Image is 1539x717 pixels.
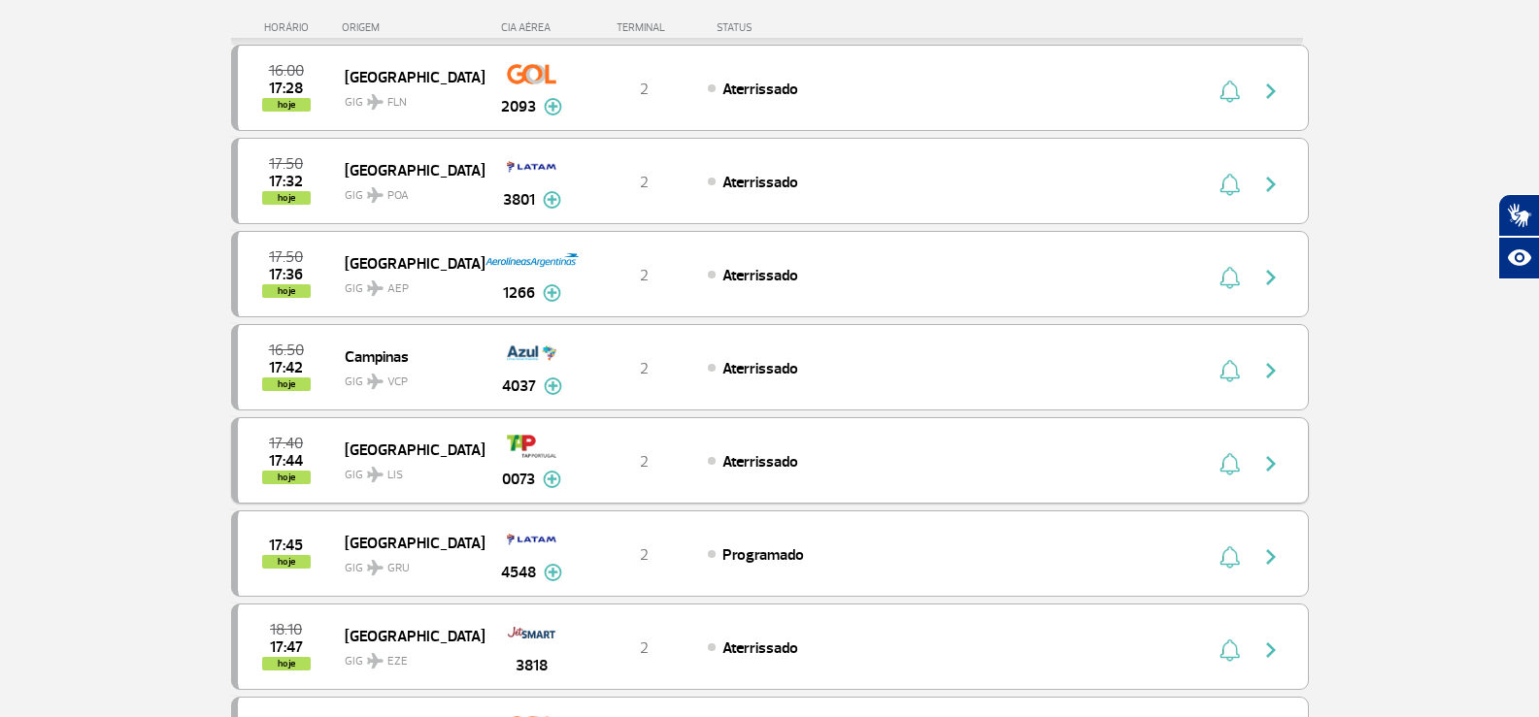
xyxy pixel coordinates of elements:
[387,280,409,298] span: AEP
[367,187,384,203] img: destiny_airplane.svg
[269,343,304,357] span: 2025-09-28 16:50:00
[367,374,384,389] img: destiny_airplane.svg
[543,471,561,488] img: mais-info-painel-voo.svg
[262,191,311,205] span: hoje
[387,94,407,112] span: FLN
[269,81,303,95] span: 2025-09-28 17:28:57
[270,640,303,654] span: 2025-09-28 17:47:16
[503,281,535,305] span: 1266
[1220,545,1240,569] img: sino-painel-voo.svg
[345,343,469,369] span: Campinas
[269,437,303,450] span: 2025-09-28 17:40:00
[516,654,548,677] span: 3818
[501,95,536,118] span: 2093
[640,452,649,472] span: 2
[640,266,649,285] span: 2
[581,21,707,34] div: TERMINAL
[544,564,562,581] img: mais-info-painel-voo.svg
[722,173,798,192] span: Aterrissado
[1259,452,1283,475] img: seta-direita-painel-voo.svg
[269,538,303,552] span: 2025-09-28 17:45:00
[345,157,469,182] span: [GEOGRAPHIC_DATA]
[707,21,865,34] div: STATUS
[345,270,469,298] span: GIG
[387,187,409,205] span: POA
[269,454,303,468] span: 2025-09-28 17:44:18
[1259,80,1283,103] img: seta-direita-painel-voo.svg
[269,64,304,78] span: 2025-09-28 16:00:00
[1220,359,1240,382] img: sino-painel-voo.svg
[722,638,798,658] span: Aterrissado
[269,268,303,281] span: 2025-09-28 17:36:33
[1498,237,1539,279] button: Abrir recursos assistivos.
[345,549,469,577] span: GIG
[544,377,562,395] img: mais-info-painel-voo.svg
[1259,266,1283,289] img: seta-direita-painel-voo.svg
[1220,80,1240,103] img: sino-painel-voo.svg
[387,374,408,391] span: VCP
[1498,194,1539,237] button: Abrir tradutor de língua de sinais.
[722,359,798,378] span: Aterrissado
[367,94,384,110] img: destiny_airplane.svg
[262,377,311,391] span: hoje
[484,21,581,34] div: CIA AÉREA
[543,284,561,302] img: mais-info-painel-voo.svg
[1259,173,1283,196] img: seta-direita-painel-voo.svg
[262,657,311,670] span: hoje
[345,623,469,648] span: [GEOGRAPHIC_DATA]
[345,83,469,112] span: GIG
[269,250,303,264] span: 2025-09-28 17:50:00
[387,560,410,577] span: GRU
[503,188,535,212] span: 3801
[345,64,469,89] span: [GEOGRAPHIC_DATA]
[1220,638,1240,662] img: sino-painel-voo.svg
[501,561,536,584] span: 4548
[269,361,303,375] span: 2025-09-28 17:42:36
[1220,173,1240,196] img: sino-painel-voo.svg
[237,21,343,34] div: HORÁRIO
[345,363,469,391] span: GIG
[367,560,384,575] img: destiny_airplane.svg
[367,653,384,668] img: destiny_airplane.svg
[345,530,469,555] span: [GEOGRAPHIC_DATA]
[367,280,384,296] img: destiny_airplane.svg
[387,467,403,484] span: LIS
[1259,545,1283,569] img: seta-direita-painel-voo.svg
[543,191,561,209] img: mais-info-painel-voo.svg
[640,638,649,658] span: 2
[345,250,469,276] span: [GEOGRAPHIC_DATA]
[269,157,303,171] span: 2025-09-28 17:50:00
[269,175,303,188] span: 2025-09-28 17:32:57
[342,21,484,34] div: ORIGEM
[640,359,649,378] span: 2
[1259,359,1283,382] img: seta-direita-painel-voo.svg
[262,471,311,484] span: hoje
[1220,452,1240,475] img: sino-painel-voo.svg
[345,437,469,462] span: [GEOGRAPHIC_DATA]
[387,653,408,670] span: EZE
[367,467,384,482] img: destiny_airplane.svg
[1220,266,1240,289] img: sino-painel-voo.svg
[1259,638,1283,662] img: seta-direita-painel-voo.svg
[262,284,311,298] span: hoje
[270,623,302,636] span: 2025-09-28 18:10:00
[262,555,311,569] span: hoje
[722,80,798,99] span: Aterrissado
[544,98,562,115] img: mais-info-painel-voo.svg
[640,545,649,565] span: 2
[722,266,798,285] span: Aterrissado
[722,545,804,565] span: Programado
[640,173,649,192] span: 2
[345,456,469,484] span: GIG
[722,452,798,472] span: Aterrissado
[345,642,469,670] span: GIG
[502,375,536,398] span: 4037
[1498,194,1539,279] div: Plugin de acessibilidade da Hand Talk.
[502,468,535,491] span: 0073
[262,98,311,112] span: hoje
[640,80,649,99] span: 2
[345,177,469,205] span: GIG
